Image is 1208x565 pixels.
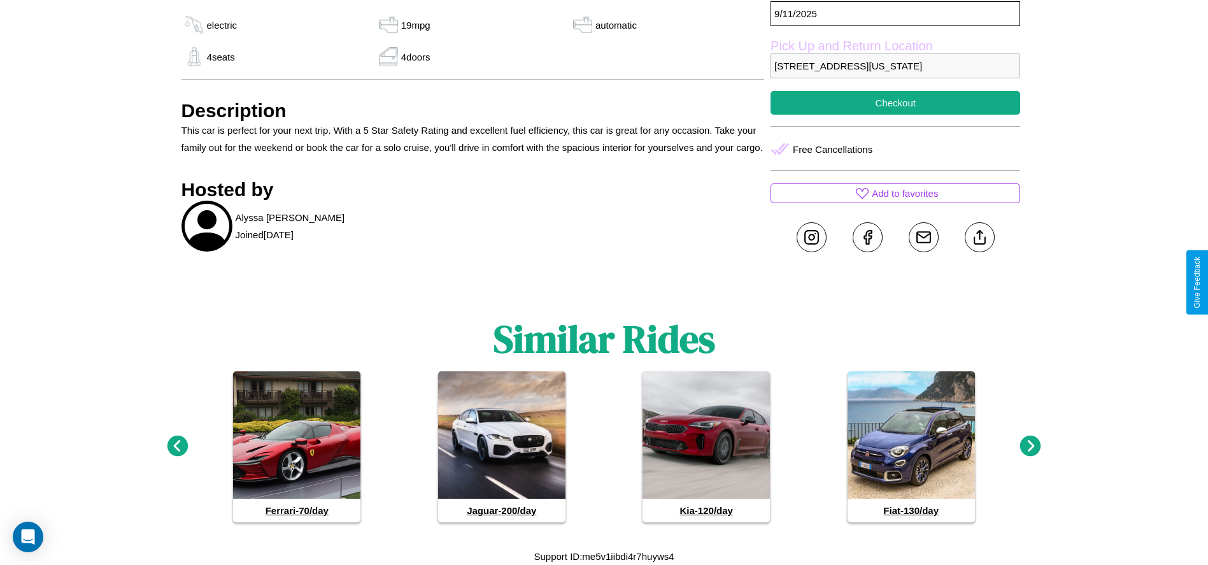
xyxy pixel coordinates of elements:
[181,122,765,156] p: This car is perfect for your next trip. With a 5 Star Safety Rating and excellent fuel efficiency...
[771,54,1020,78] p: [STREET_ADDRESS][US_STATE]
[13,522,43,552] div: Open Intercom Messenger
[401,17,430,34] p: 19 mpg
[771,183,1020,203] button: Add to favorites
[181,47,207,66] img: gas
[771,91,1020,115] button: Checkout
[570,15,595,34] img: gas
[848,499,975,522] h4: Fiat - 130 /day
[438,499,565,522] h4: Jaguar - 200 /day
[236,226,294,243] p: Joined [DATE]
[438,371,565,522] a: Jaguar-200/day
[771,1,1020,26] p: 9 / 11 / 2025
[771,39,1020,54] label: Pick Up and Return Location
[236,209,345,226] p: Alyssa [PERSON_NAME]
[207,17,238,34] p: electric
[595,17,637,34] p: automatic
[181,15,207,34] img: gas
[181,100,765,122] h3: Description
[233,371,360,522] a: Ferrari-70/day
[233,499,360,522] h4: Ferrari - 70 /day
[643,371,770,522] a: Kia-120/day
[494,313,715,365] h1: Similar Rides
[1193,257,1202,308] div: Give Feedback
[207,48,235,66] p: 4 seats
[376,15,401,34] img: gas
[793,141,872,158] p: Free Cancellations
[401,48,430,66] p: 4 doors
[643,499,770,522] h4: Kia - 120 /day
[848,371,975,522] a: Fiat-130/day
[872,185,938,202] p: Add to favorites
[181,179,765,201] h3: Hosted by
[376,47,401,66] img: gas
[534,548,674,565] p: Support ID: me5v1iibdi4r7huyws4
